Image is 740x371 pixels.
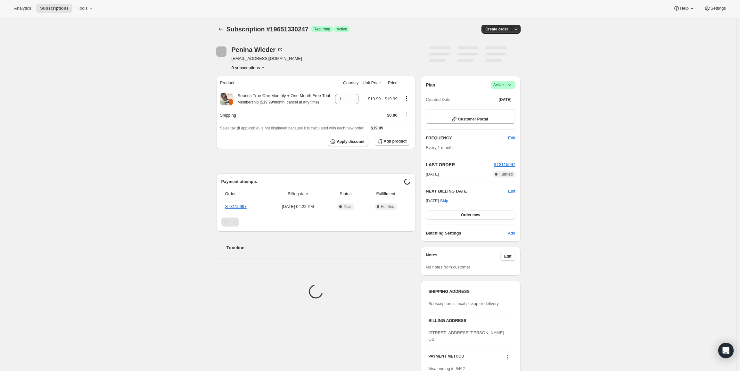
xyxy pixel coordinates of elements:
button: Order now [426,210,515,219]
div: Open Intercom Messenger [718,343,734,358]
a: ST8115997 [494,162,515,167]
button: ST8115997 [494,161,515,168]
img: product img [220,93,233,105]
span: Penina Wieder [216,46,226,57]
span: Skip [440,198,448,204]
span: Subscription #19651330247 [226,26,308,33]
span: [DATE] [426,171,439,177]
span: $19.99 [385,96,398,101]
h2: Plan [426,82,435,88]
button: Customer Portal [426,115,515,124]
button: Edit [508,188,515,194]
span: Settings [711,6,726,11]
span: Billing date [269,191,326,197]
span: Create order [485,27,508,32]
span: Status [330,191,361,197]
h3: BILLING ADDRESS [428,317,513,324]
th: Product [216,76,333,90]
span: Recurring [314,27,330,32]
th: Unit Price [360,76,382,90]
button: [DATE] [495,95,515,104]
span: Edit [508,135,515,141]
h3: SHIPPING ADDRESS [428,288,513,295]
span: Subscription is local pickup or delivery. [428,301,499,306]
span: Active [493,82,513,88]
button: Apply discount [328,137,368,146]
button: Settings [700,4,730,13]
span: Order now [461,212,480,218]
span: Analytics [14,6,31,11]
button: Subscriptions [36,4,72,13]
span: Edit [504,254,512,259]
span: [DATE] [499,97,512,102]
span: Help [680,6,688,11]
button: Product actions [401,95,412,102]
button: Edit [500,252,515,261]
span: $0.00 [387,113,398,118]
h6: Batching Settings [426,230,508,236]
span: | [505,82,506,87]
th: Price [382,76,399,90]
h2: FREQUENCY [426,135,508,141]
h2: NEXT BILLING DATE [426,188,508,194]
span: Add [508,230,515,236]
button: Create order [481,25,512,34]
span: No notes from customer [426,265,470,269]
span: Fulfilled [499,172,513,177]
span: [DATE] · 04:22 PM [269,203,326,210]
div: Sounds True One Monthly + One Month Free Trial [233,93,330,105]
span: Sales tax (if applicable) is not displayed because it is calculated with each new order. [220,126,365,130]
h2: LAST ORDER [426,161,494,168]
nav: Pagination [221,218,411,227]
button: Tools [74,4,98,13]
button: Shipping actions [401,111,412,118]
span: Fulfilled [381,204,394,209]
div: Penina Wieder [232,46,284,53]
h3: Notes [426,252,500,261]
span: Add product [384,139,407,144]
span: Tools [78,6,87,11]
button: Subscriptions [216,25,225,34]
span: Fulfillment [365,191,407,197]
button: Add product [375,137,410,146]
h2: Timeline [226,244,416,251]
button: Skip [436,196,452,206]
button: Product actions [232,64,267,71]
span: Active [337,27,347,32]
h3: PAYMENT METHOD [428,354,464,362]
span: [DATE] · [426,198,448,203]
span: Customer Portal [458,117,488,122]
h2: Payment attempts [221,178,404,185]
button: Analytics [10,4,35,13]
span: [EMAIL_ADDRESS][DOMAIN_NAME] [232,55,302,62]
th: Order [221,187,267,201]
button: Help [670,4,699,13]
span: Every 1 month [426,145,453,150]
th: Quantity [333,76,361,90]
span: Apply discount [337,139,365,144]
small: Membership ($19.99/month. cancel at any time) [238,100,319,104]
th: Shipping [216,108,333,122]
span: $19.99 [368,96,381,101]
span: [STREET_ADDRESS][PERSON_NAME] GB [428,330,504,342]
span: Paid [344,204,351,209]
span: Subscriptions [40,6,69,11]
button: Edit [504,133,519,143]
span: Created Date [426,96,450,103]
span: $19.99 [371,126,383,130]
button: Add [504,228,519,238]
a: ST8115997 [225,204,247,209]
